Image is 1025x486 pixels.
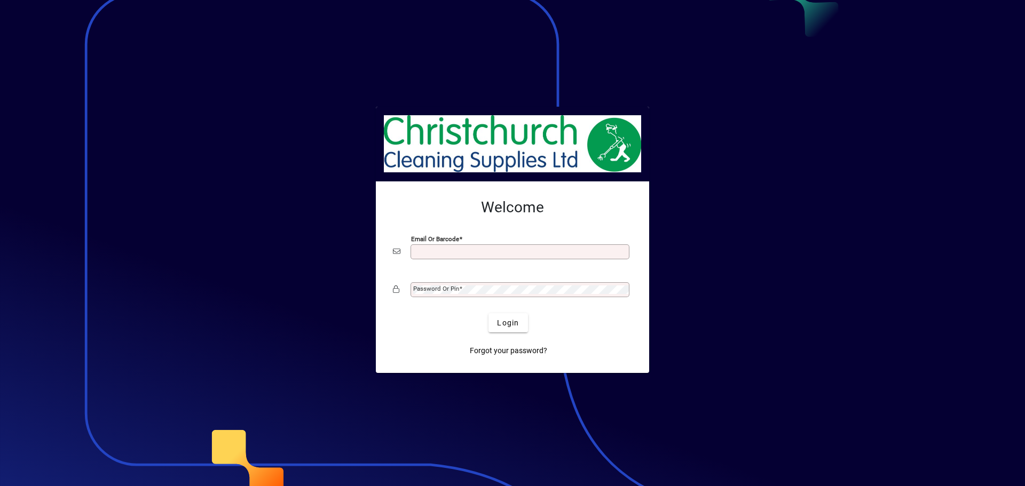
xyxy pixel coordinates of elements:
[497,317,519,329] span: Login
[466,341,551,360] a: Forgot your password?
[411,235,459,243] mat-label: Email or Barcode
[393,198,632,217] h2: Welcome
[488,313,527,332] button: Login
[413,285,459,292] mat-label: Password or Pin
[470,345,547,356] span: Forgot your password?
